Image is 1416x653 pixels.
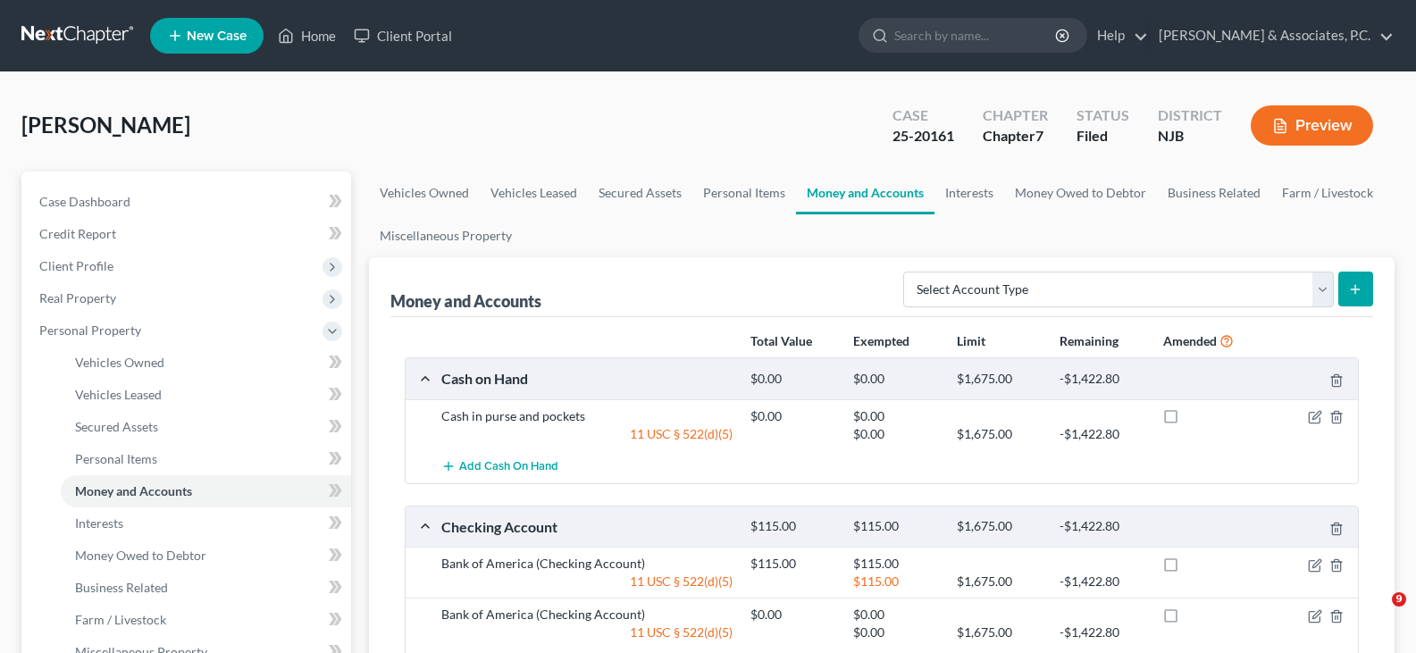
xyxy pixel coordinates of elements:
div: -$1,422.80 [1051,518,1153,535]
a: Vehicles Leased [480,172,588,214]
a: Secured Assets [588,172,692,214]
button: Preview [1251,105,1373,146]
div: $0.00 [742,371,844,388]
span: Credit Report [39,226,116,241]
span: Vehicles Leased [75,387,162,402]
div: 11 USC § 522(d)(5) [432,425,742,443]
strong: Remaining [1060,333,1119,348]
span: Add Cash on Hand [459,460,558,474]
div: $0.00 [844,371,947,388]
div: Status [1077,105,1129,126]
span: Case Dashboard [39,194,130,209]
div: Bank of America (Checking Account) [432,606,742,624]
span: New Case [187,29,247,43]
a: Home [269,20,345,52]
a: Interests [934,172,1004,214]
span: Personal Property [39,322,141,338]
iframe: Intercom live chat [1355,592,1398,635]
div: Chapter [983,126,1048,147]
div: $1,675.00 [948,371,1051,388]
div: -$1,422.80 [1051,573,1153,590]
div: $115.00 [844,573,947,590]
div: NJB [1158,126,1222,147]
a: [PERSON_NAME] & Associates, P.C. [1150,20,1394,52]
a: Credit Report [25,218,351,250]
div: Cash on Hand [432,369,742,388]
div: $0.00 [844,425,947,443]
a: Personal Items [61,443,351,475]
div: $115.00 [844,555,947,573]
div: $0.00 [742,407,844,425]
span: [PERSON_NAME] [21,112,190,138]
a: Farm / Livestock [61,604,351,636]
a: Vehicles Owned [61,347,351,379]
span: Client Profile [39,258,113,273]
a: Money and Accounts [61,475,351,507]
input: Search by name... [894,19,1058,52]
div: Money and Accounts [390,290,541,312]
a: Vehicles Owned [369,172,480,214]
div: $115.00 [742,555,844,573]
span: Vehicles Owned [75,355,164,370]
div: $0.00 [742,606,844,624]
a: Case Dashboard [25,186,351,218]
a: Money Owed to Debtor [61,540,351,572]
a: Help [1088,20,1148,52]
div: -$1,422.80 [1051,624,1153,641]
div: Filed [1077,126,1129,147]
div: $0.00 [844,606,947,624]
strong: Total Value [750,333,812,348]
span: 7 [1035,127,1043,144]
a: Vehicles Leased [61,379,351,411]
a: Farm / Livestock [1271,172,1384,214]
div: Chapter [983,105,1048,126]
div: Case [892,105,954,126]
span: Farm / Livestock [75,612,166,627]
span: Money Owed to Debtor [75,548,206,563]
a: Interests [61,507,351,540]
div: Bank of America (Checking Account) [432,555,742,573]
div: $115.00 [742,518,844,535]
div: 25-20161 [892,126,954,147]
a: Money and Accounts [796,172,934,214]
span: Money and Accounts [75,483,192,498]
span: Personal Items [75,451,157,466]
div: $1,675.00 [948,518,1051,535]
div: Cash in purse and pockets [432,407,742,425]
div: 11 USC § 522(d)(5) [432,573,742,590]
strong: Exempted [853,333,909,348]
a: Business Related [1157,172,1271,214]
div: District [1158,105,1222,126]
div: 11 USC § 522(d)(5) [432,624,742,641]
div: -$1,422.80 [1051,371,1153,388]
a: Business Related [61,572,351,604]
strong: Limit [957,333,985,348]
a: Miscellaneous Property [369,214,523,257]
div: $0.00 [844,407,947,425]
a: Secured Assets [61,411,351,443]
span: Secured Assets [75,419,158,434]
div: $1,675.00 [948,425,1051,443]
div: $115.00 [844,518,947,535]
span: Real Property [39,290,116,306]
span: Interests [75,515,123,531]
a: Money Owed to Debtor [1004,172,1157,214]
div: $0.00 [844,624,947,641]
a: Client Portal [345,20,461,52]
span: 9 [1392,592,1406,607]
div: Checking Account [432,517,742,536]
div: $1,675.00 [948,573,1051,590]
a: Personal Items [692,172,796,214]
div: $1,675.00 [948,624,1051,641]
strong: Amended [1163,333,1217,348]
button: Add Cash on Hand [441,450,558,483]
span: Business Related [75,580,168,595]
div: -$1,422.80 [1051,425,1153,443]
